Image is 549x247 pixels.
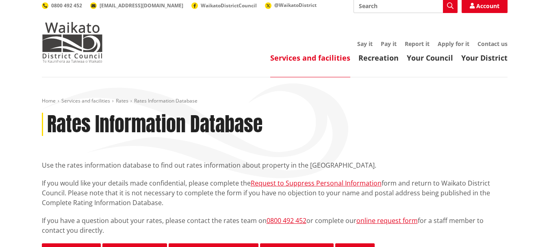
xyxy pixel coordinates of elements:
p: Use the rates information database to find out rates information about property in the [GEOGRAPHI... [42,160,508,170]
a: Services and facilities [61,97,110,104]
span: [EMAIL_ADDRESS][DOMAIN_NAME] [100,2,183,9]
a: Contact us [477,40,508,48]
a: Rates [116,97,128,104]
a: [EMAIL_ADDRESS][DOMAIN_NAME] [90,2,183,9]
a: Services and facilities [270,53,350,63]
a: Apply for it [438,40,469,48]
a: Your Council [407,53,453,63]
span: WaikatoDistrictCouncil [201,2,257,9]
a: 0800 492 452 [267,216,306,225]
a: WaikatoDistrictCouncil [191,2,257,9]
span: @WaikatoDistrict [274,2,317,9]
span: 0800 492 452 [51,2,82,9]
a: Request to Suppress Personal Information [251,179,382,188]
a: Recreation [358,53,399,63]
a: Say it [357,40,373,48]
p: If you have a question about your rates, please contact the rates team on or complete our for a s... [42,216,508,235]
p: If you would like your details made confidential, please complete the form and return to Waikato ... [42,178,508,208]
a: Your District [461,53,508,63]
a: @WaikatoDistrict [265,2,317,9]
a: Report it [405,40,430,48]
a: 0800 492 452 [42,2,82,9]
nav: breadcrumb [42,98,508,105]
a: online request form [356,216,418,225]
a: Pay it [381,40,397,48]
a: Home [42,97,56,104]
h1: Rates Information Database [47,113,263,136]
img: Waikato District Council - Te Kaunihera aa Takiwaa o Waikato [42,22,103,63]
span: Rates Information Database [134,97,197,104]
iframe: Messenger Launcher [512,213,541,242]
